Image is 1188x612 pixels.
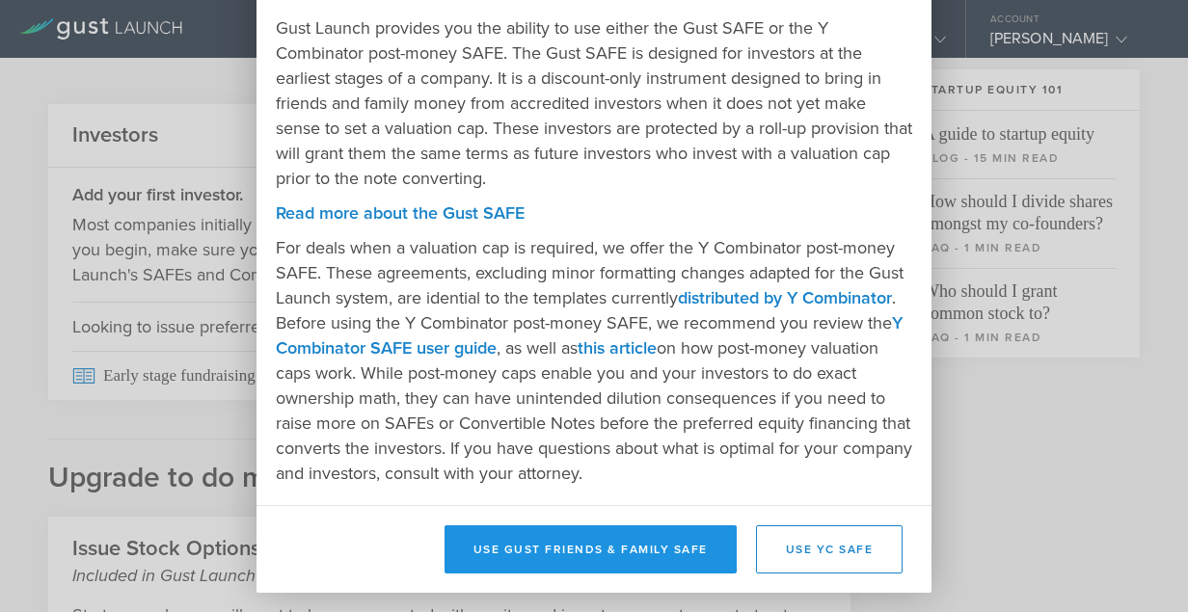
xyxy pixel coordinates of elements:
[678,287,892,308] a: distributed by Y Combinator
[276,235,912,486] p: For deals when a valuation cap is required, we offer the Y Combinator post-money SAFE. These agre...
[578,337,657,359] a: this article
[276,15,912,191] p: Gust Launch provides you the ability to use either the Gust SAFE or the Y Combinator post-money S...
[276,202,525,224] a: Read more about the Gust SAFE
[445,525,737,573] button: Use Gust Friends & Family SAFE
[756,525,904,573] button: Use YC SAFE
